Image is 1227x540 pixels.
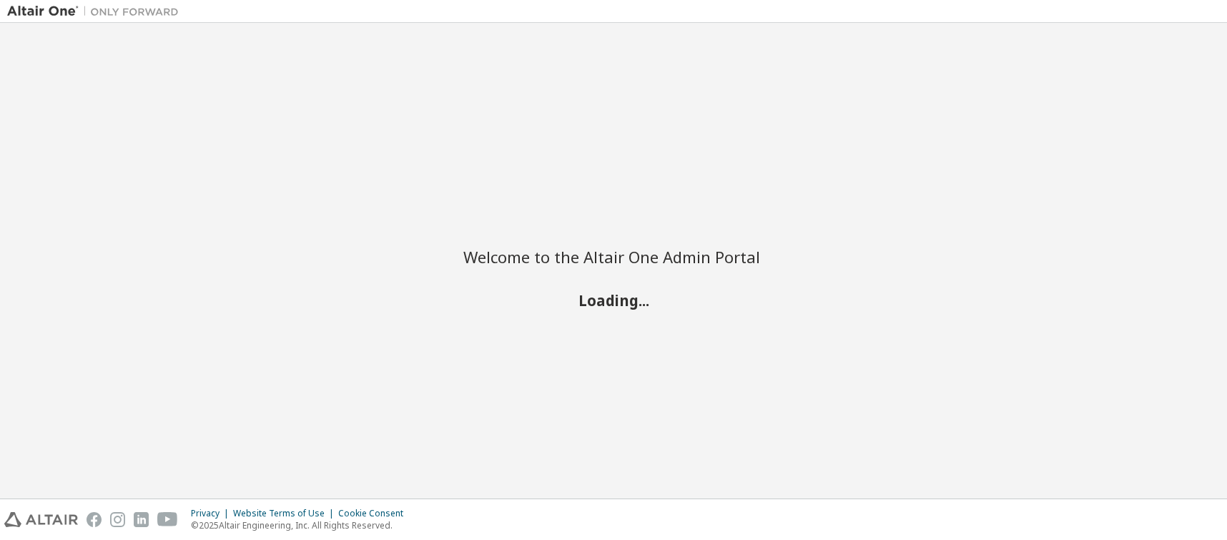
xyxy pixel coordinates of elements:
[110,512,125,527] img: instagram.svg
[191,519,412,531] p: © 2025 Altair Engineering, Inc. All Rights Reserved.
[191,508,233,519] div: Privacy
[463,247,764,267] h2: Welcome to the Altair One Admin Portal
[338,508,412,519] div: Cookie Consent
[87,512,102,527] img: facebook.svg
[4,512,78,527] img: altair_logo.svg
[233,508,338,519] div: Website Terms of Use
[7,4,186,19] img: Altair One
[463,290,764,309] h2: Loading...
[134,512,149,527] img: linkedin.svg
[157,512,178,527] img: youtube.svg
